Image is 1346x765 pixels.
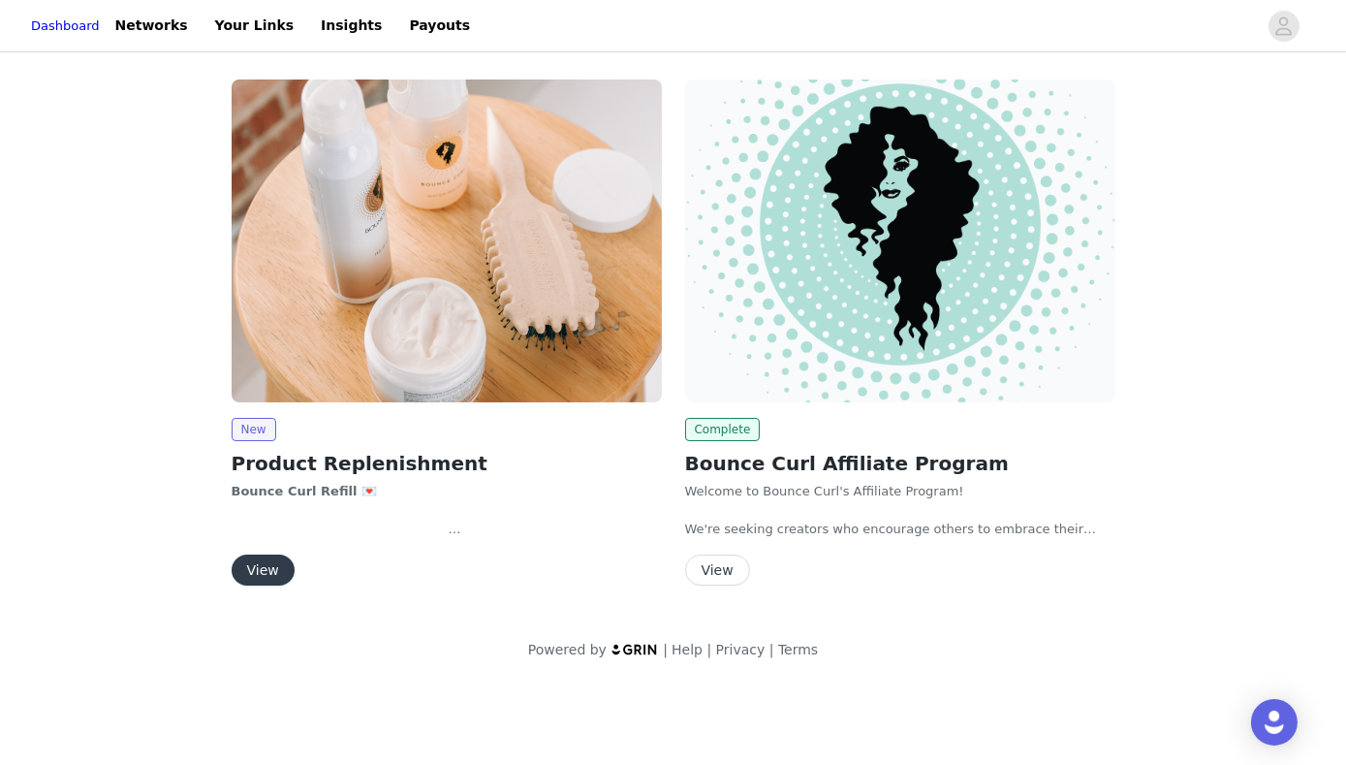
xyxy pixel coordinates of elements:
a: Help [672,642,703,657]
span: Complete [685,418,761,441]
p: Welcome to Bounce Curl's Affiliate Program! [685,482,1115,501]
p: We're seeking creators who encourage others to embrace their natural curls. If this sounds like y... [685,520,1115,539]
h2: Product Replenishment [232,449,662,478]
span: New [232,418,276,441]
img: Bounce Curl [232,80,662,402]
h2: Bounce Curl Affiliate Program [685,449,1115,478]
a: View [685,563,750,578]
a: View [232,563,295,578]
a: Networks [104,4,200,48]
span: | [706,642,711,657]
div: avatar [1274,11,1293,42]
a: Terms [778,642,818,657]
a: Dashboard [31,16,100,36]
span: | [769,642,774,657]
span: | [663,642,668,657]
button: View [685,555,750,586]
strong: Bounce Curl Refill 💌 [232,484,378,498]
a: Your Links [203,4,306,48]
a: Insights [309,4,393,48]
img: logo [610,643,659,655]
div: Open Intercom Messenger [1251,699,1298,746]
span: Powered by [528,642,607,657]
img: Bounce Curl [685,80,1115,402]
button: View [232,555,295,586]
a: Payouts [397,4,482,48]
a: Privacy [716,642,766,657]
